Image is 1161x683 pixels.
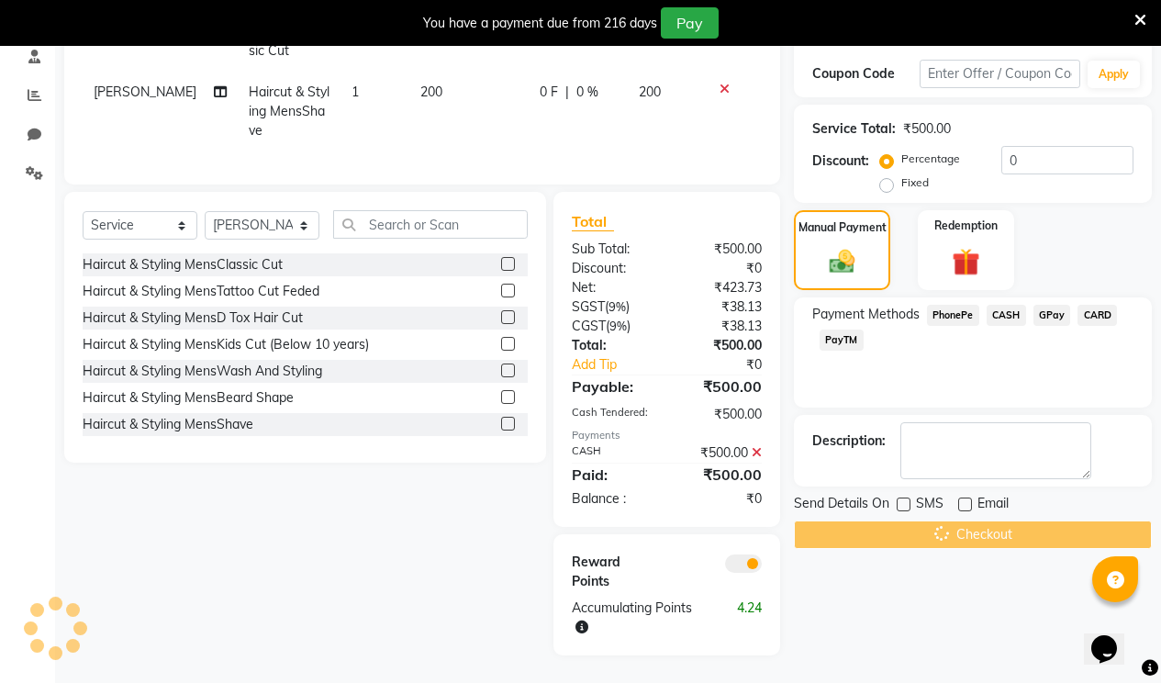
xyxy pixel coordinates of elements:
[666,278,776,297] div: ₹423.73
[920,60,1080,88] input: Enter Offer / Coupon Code
[666,240,776,259] div: ₹500.00
[901,174,929,191] label: Fixed
[558,464,667,486] div: Paid:
[1033,305,1071,326] span: GPay
[666,336,776,355] div: ₹500.00
[1084,610,1143,665] iframe: chat widget
[423,14,657,33] div: You have a payment due from 216 days
[83,255,283,274] div: Haircut & Styling MensClassic Cut
[83,335,369,354] div: Haircut & Styling MensKids Cut (Below 10 years)
[901,151,960,167] label: Percentage
[812,431,886,451] div: Description:
[812,305,920,324] span: Payment Methods
[558,599,721,637] div: Accumulating Points
[666,443,776,463] div: ₹500.00
[540,83,558,102] span: 0 F
[666,317,776,336] div: ₹38.13
[916,494,943,517] span: SMS
[558,240,667,259] div: Sub Total:
[558,259,667,278] div: Discount:
[558,317,667,336] div: ( )
[666,405,776,424] div: ₹500.00
[820,330,864,351] span: PayTM
[83,308,303,328] div: Haircut & Styling MensD Tox Hair Cut
[661,7,719,39] button: Pay
[83,282,319,301] div: Haircut & Styling MensTattoo Cut Feded
[572,212,614,231] span: Total
[721,599,776,637] div: 4.24
[249,84,329,139] span: Haircut & Styling MensShave
[558,443,667,463] div: CASH
[1077,305,1117,326] span: CARD
[558,489,667,509] div: Balance :
[821,247,864,276] img: _cash.svg
[666,464,776,486] div: ₹500.00
[83,388,294,408] div: Haircut & Styling MensBeard Shape
[83,362,322,381] div: Haircut & Styling MensWash And Styling
[977,494,1009,517] span: Email
[812,119,896,139] div: Service Total:
[572,298,605,315] span: SGST
[798,219,887,236] label: Manual Payment
[565,83,569,102] span: |
[576,83,598,102] span: 0 %
[812,64,920,84] div: Coupon Code
[558,355,685,375] a: Add Tip
[558,336,667,355] div: Total:
[558,405,667,424] div: Cash Tendered:
[558,278,667,297] div: Net:
[639,84,661,100] span: 200
[333,210,528,239] input: Search or Scan
[666,259,776,278] div: ₹0
[572,318,606,334] span: CGST
[812,151,869,171] div: Discount:
[934,218,998,234] label: Redemption
[943,245,988,279] img: _gift.svg
[794,494,889,517] span: Send Details On
[94,84,196,100] span: [PERSON_NAME]
[83,415,253,434] div: Haircut & Styling MensShave
[903,119,951,139] div: ₹500.00
[666,297,776,317] div: ₹38.13
[1088,61,1140,88] button: Apply
[572,428,762,443] div: Payments
[609,319,627,333] span: 9%
[927,305,979,326] span: PhonePe
[608,299,626,314] span: 9%
[987,305,1026,326] span: CASH
[558,297,667,317] div: ( )
[352,84,359,100] span: 1
[558,375,667,397] div: Payable:
[420,84,442,100] span: 200
[666,375,776,397] div: ₹500.00
[666,489,776,509] div: ₹0
[685,355,776,375] div: ₹0
[558,553,667,591] div: Reward Points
